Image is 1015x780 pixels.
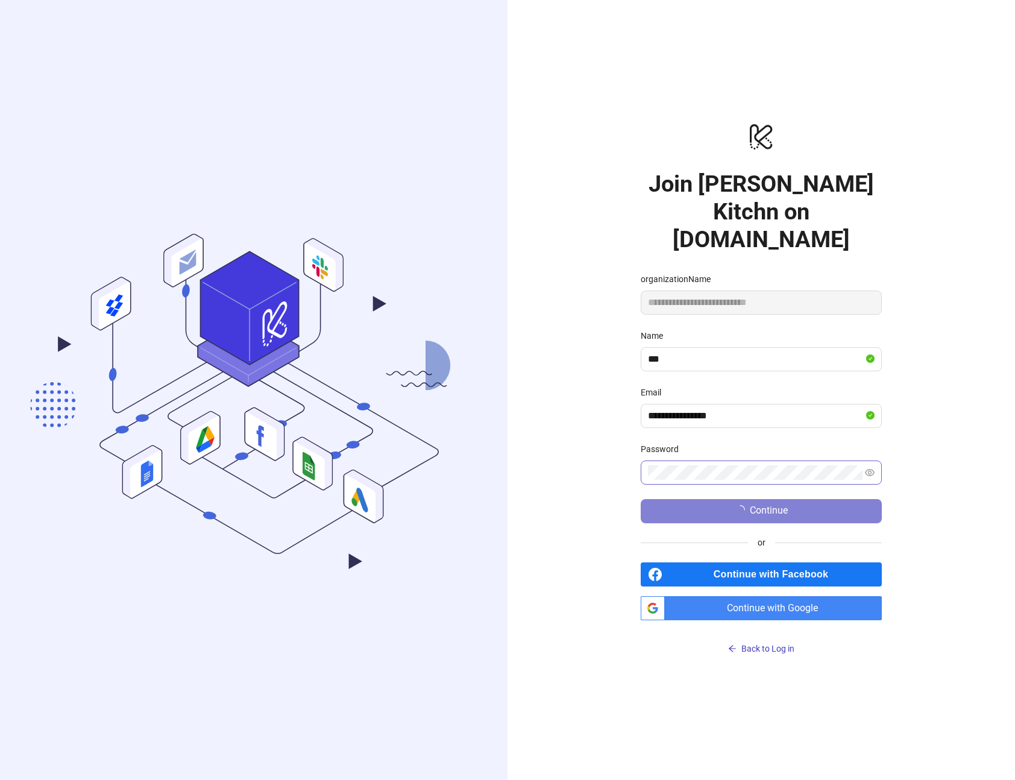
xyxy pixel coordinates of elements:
[750,505,788,516] span: Continue
[641,272,718,286] label: organizationName
[641,329,671,342] label: Name
[641,386,669,399] label: Email
[641,170,882,253] h1: Join [PERSON_NAME] Kitchn on [DOMAIN_NAME]
[641,442,687,456] label: Password
[728,644,737,653] span: arrow-left
[641,499,882,523] button: Continue
[648,409,864,423] input: Email
[641,562,882,587] a: Continue with Facebook
[741,644,794,653] span: Back to Log in
[641,640,882,659] button: Back to Log in
[670,596,882,620] span: Continue with Google
[865,468,875,477] span: eye
[641,620,882,659] a: Back to Log in
[641,596,882,620] a: Continue with Google
[748,536,775,549] span: or
[641,291,882,315] input: organizationName
[648,465,863,480] input: Password
[648,352,864,366] input: Name
[667,562,882,587] span: Continue with Facebook
[735,505,745,515] span: loading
